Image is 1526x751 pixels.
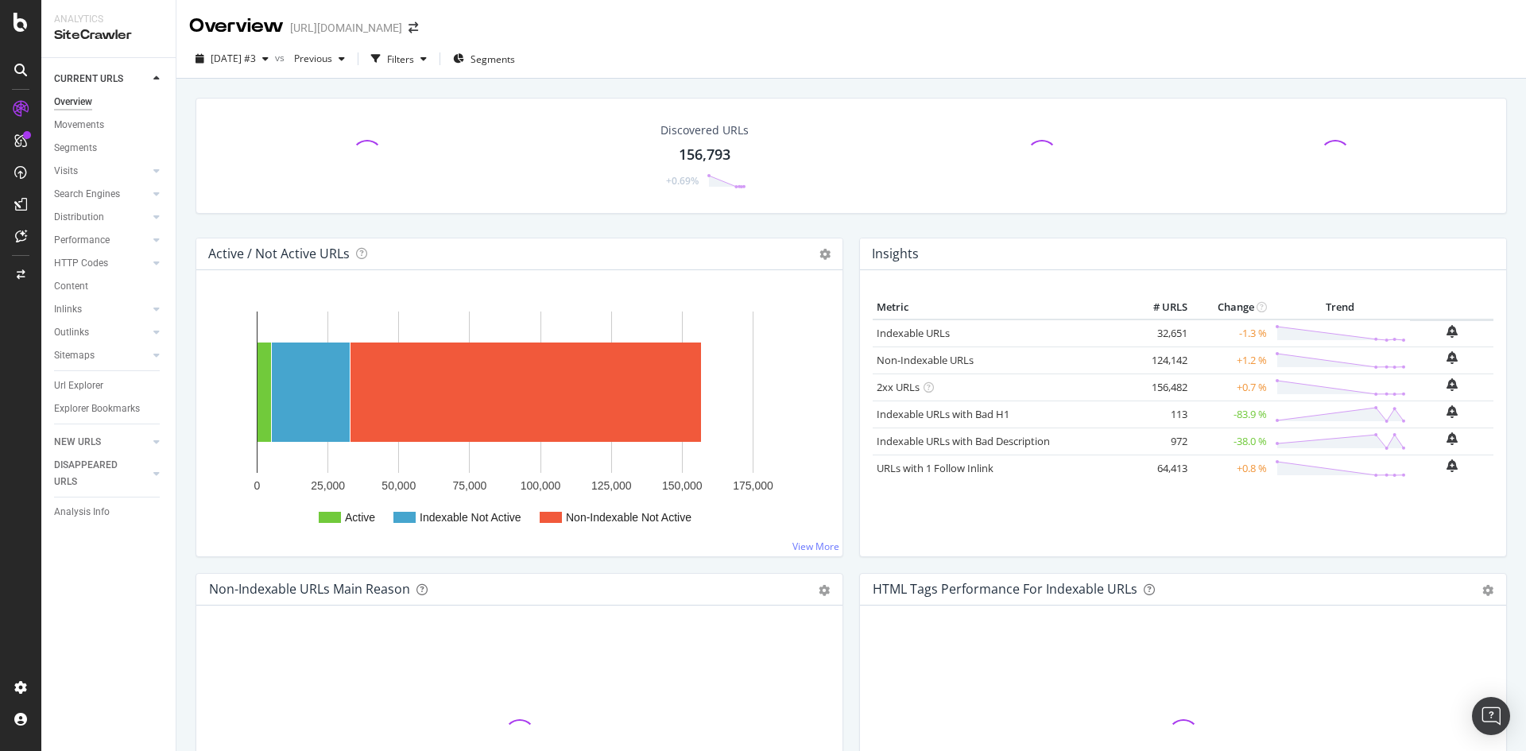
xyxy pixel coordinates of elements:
[54,71,123,87] div: CURRENT URLS
[209,581,410,597] div: Non-Indexable URLs Main Reason
[819,585,830,596] div: gear
[1447,405,1458,418] div: bell-plus
[1128,319,1191,347] td: 32,651
[666,174,699,188] div: +0.69%
[566,511,691,524] text: Non-Indexable Not Active
[54,457,134,490] div: DISAPPEARED URLS
[387,52,414,66] div: Filters
[254,479,261,492] text: 0
[54,301,82,318] div: Inlinks
[54,504,165,521] a: Analysis Info
[54,163,78,180] div: Visits
[1128,296,1191,319] th: # URLS
[54,324,149,341] a: Outlinks
[1447,351,1458,364] div: bell-plus
[365,46,433,72] button: Filters
[54,255,149,272] a: HTTP Codes
[819,249,831,260] i: Options
[409,22,418,33] div: arrow-right-arrow-left
[54,324,89,341] div: Outlinks
[1191,401,1271,428] td: -83.9 %
[209,296,830,544] svg: A chart.
[54,278,165,295] a: Content
[54,94,92,110] div: Overview
[1447,325,1458,338] div: bell-plus
[54,401,140,417] div: Explorer Bookmarks
[872,243,919,265] h4: Insights
[521,479,561,492] text: 100,000
[54,26,163,45] div: SiteCrawler
[54,377,165,394] a: Url Explorer
[877,326,950,340] a: Indexable URLs
[54,434,149,451] a: NEW URLS
[877,407,1009,421] a: Indexable URLs with Bad H1
[54,347,95,364] div: Sitemaps
[1271,296,1410,319] th: Trend
[208,243,350,265] h4: Active / Not Active URLs
[1191,346,1271,374] td: +1.2 %
[591,479,632,492] text: 125,000
[1447,459,1458,472] div: bell-plus
[54,140,165,157] a: Segments
[381,479,416,492] text: 50,000
[211,52,256,65] span: 2025 Oct. 9th #3
[877,434,1050,448] a: Indexable URLs with Bad Description
[54,186,149,203] a: Search Engines
[877,461,993,475] a: URLs with 1 Follow Inlink
[54,504,110,521] div: Analysis Info
[54,457,149,490] a: DISAPPEARED URLS
[420,511,521,524] text: Indexable Not Active
[877,353,974,367] a: Non-Indexable URLs
[1447,378,1458,391] div: bell-plus
[54,377,103,394] div: Url Explorer
[679,145,730,165] div: 156,793
[1128,346,1191,374] td: 124,142
[54,301,149,318] a: Inlinks
[1482,585,1493,596] div: gear
[54,255,108,272] div: HTTP Codes
[447,46,521,72] button: Segments
[1128,401,1191,428] td: 113
[877,380,920,394] a: 2xx URLs
[275,51,288,64] span: vs
[1191,296,1271,319] th: Change
[1128,428,1191,455] td: 972
[792,540,839,553] a: View More
[54,71,149,87] a: CURRENT URLS
[54,186,120,203] div: Search Engines
[54,401,165,417] a: Explorer Bookmarks
[873,296,1128,319] th: Metric
[1191,455,1271,482] td: +0.8 %
[660,122,749,138] div: Discovered URLs
[662,479,703,492] text: 150,000
[311,479,345,492] text: 25,000
[54,347,149,364] a: Sitemaps
[54,140,97,157] div: Segments
[54,117,104,134] div: Movements
[54,209,149,226] a: Distribution
[189,13,284,40] div: Overview
[54,232,149,249] a: Performance
[189,46,275,72] button: [DATE] #3
[733,479,773,492] text: 175,000
[54,209,104,226] div: Distribution
[471,52,515,66] span: Segments
[1472,697,1510,735] div: Open Intercom Messenger
[288,46,351,72] button: Previous
[453,479,487,492] text: 75,000
[54,434,101,451] div: NEW URLS
[1191,428,1271,455] td: -38.0 %
[1128,374,1191,401] td: 156,482
[54,94,165,110] a: Overview
[288,52,332,65] span: Previous
[1128,455,1191,482] td: 64,413
[1447,432,1458,445] div: bell-plus
[54,117,165,134] a: Movements
[54,278,88,295] div: Content
[873,581,1137,597] div: HTML Tags Performance for Indexable URLs
[54,163,149,180] a: Visits
[1191,374,1271,401] td: +0.7 %
[345,511,375,524] text: Active
[54,232,110,249] div: Performance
